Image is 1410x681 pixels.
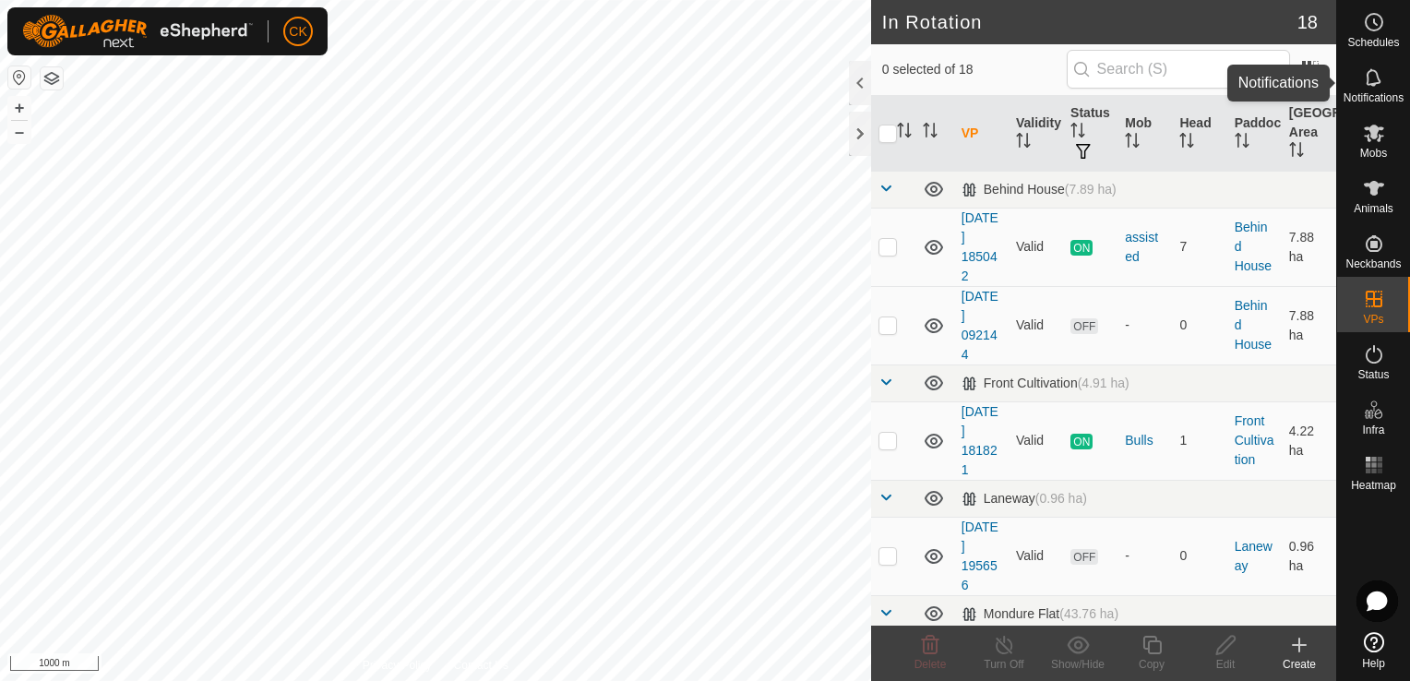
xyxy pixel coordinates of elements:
[1282,401,1336,480] td: 4.22 ha
[1070,125,1085,140] p-sorticon: Activate to sort
[1172,208,1226,286] td: 7
[1009,401,1063,480] td: Valid
[897,125,912,140] p-sorticon: Activate to sort
[1065,182,1117,197] span: (7.89 ha)
[962,491,1087,507] div: Laneway
[1354,203,1393,214] span: Animals
[1262,656,1336,673] div: Create
[1362,424,1384,436] span: Infra
[289,22,306,42] span: CK
[1070,549,1098,565] span: OFF
[8,121,30,143] button: –
[962,182,1117,197] div: Behind House
[1179,136,1194,150] p-sorticon: Activate to sort
[1125,431,1165,450] div: Bulls
[1282,517,1336,595] td: 0.96 ha
[8,97,30,119] button: +
[882,11,1297,33] h2: In Rotation
[954,96,1009,172] th: VP
[1172,517,1226,595] td: 0
[1235,539,1273,573] a: Laneway
[1172,96,1226,172] th: Head
[1344,92,1404,103] span: Notifications
[923,125,938,140] p-sorticon: Activate to sort
[1125,316,1165,335] div: -
[1009,517,1063,595] td: Valid
[8,66,30,89] button: Reset Map
[22,15,253,48] img: Gallagher Logo
[1070,318,1098,334] span: OFF
[1235,298,1272,352] a: Behind House
[1227,96,1282,172] th: Paddock
[1345,258,1401,269] span: Neckbands
[1363,314,1383,325] span: VPs
[1115,656,1189,673] div: Copy
[41,67,63,90] button: Map Layers
[962,606,1118,622] div: Mondure Flat
[1125,228,1165,267] div: assisted
[1016,136,1031,150] p-sorticon: Activate to sort
[1117,96,1172,172] th: Mob
[882,60,1067,79] span: 0 selected of 18
[1009,96,1063,172] th: Validity
[967,656,1041,673] div: Turn Off
[363,657,432,674] a: Privacy Policy
[1347,37,1399,48] span: Schedules
[914,658,947,671] span: Delete
[962,210,998,283] a: [DATE] 185042
[1235,413,1274,467] a: Front Cultivation
[1282,96,1336,172] th: [GEOGRAPHIC_DATA] Area
[1235,220,1272,273] a: Behind House
[962,520,998,592] a: [DATE] 195656
[1125,546,1165,566] div: -
[1063,96,1117,172] th: Status
[1235,136,1249,150] p-sorticon: Activate to sort
[1070,240,1093,256] span: ON
[962,289,998,362] a: [DATE] 092144
[1067,50,1290,89] input: Search (S)
[1041,656,1115,673] div: Show/Hide
[962,376,1129,391] div: Front Cultivation
[1035,491,1087,506] span: (0.96 ha)
[1282,286,1336,364] td: 7.88 ha
[1362,658,1385,669] span: Help
[1172,286,1226,364] td: 0
[1070,434,1093,449] span: ON
[1297,8,1318,36] span: 18
[454,657,508,674] a: Contact Us
[962,404,998,477] a: [DATE] 181821
[1059,606,1118,621] span: (43.76 ha)
[1125,136,1140,150] p-sorticon: Activate to sort
[1189,656,1262,673] div: Edit
[1009,208,1063,286] td: Valid
[1337,625,1410,676] a: Help
[1078,376,1129,390] span: (4.91 ha)
[1282,208,1336,286] td: 7.88 ha
[1357,369,1389,380] span: Status
[1351,480,1396,491] span: Heatmap
[1009,286,1063,364] td: Valid
[1289,145,1304,160] p-sorticon: Activate to sort
[1172,401,1226,480] td: 1
[1360,148,1387,159] span: Mobs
